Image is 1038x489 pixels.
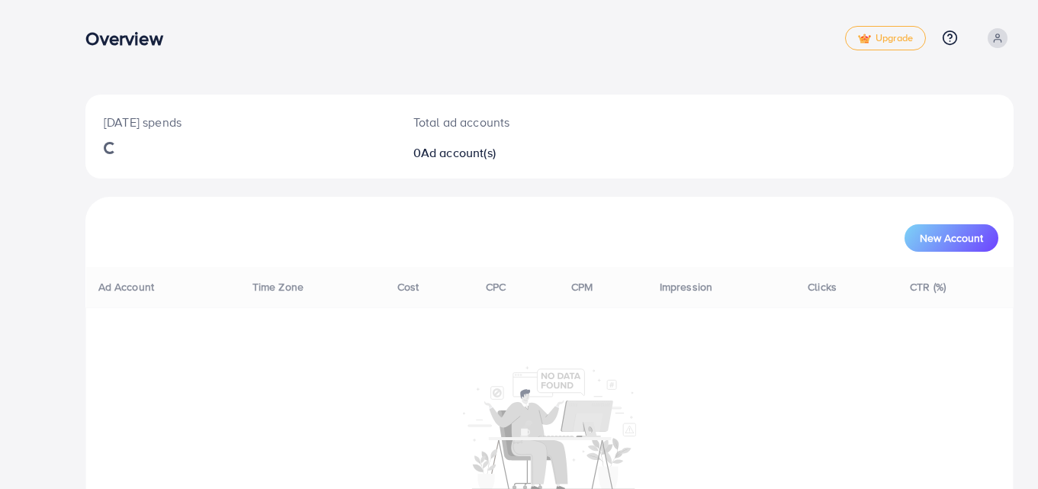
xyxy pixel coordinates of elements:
p: Total ad accounts [413,113,609,131]
span: Ad account(s) [421,144,496,161]
h2: 0 [413,146,609,160]
h3: Overview [85,27,175,50]
span: New Account [920,233,983,243]
button: New Account [905,224,998,252]
img: tick [858,34,871,44]
p: [DATE] spends [104,113,377,131]
a: tickUpgrade [845,26,926,50]
span: Upgrade [858,33,913,44]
